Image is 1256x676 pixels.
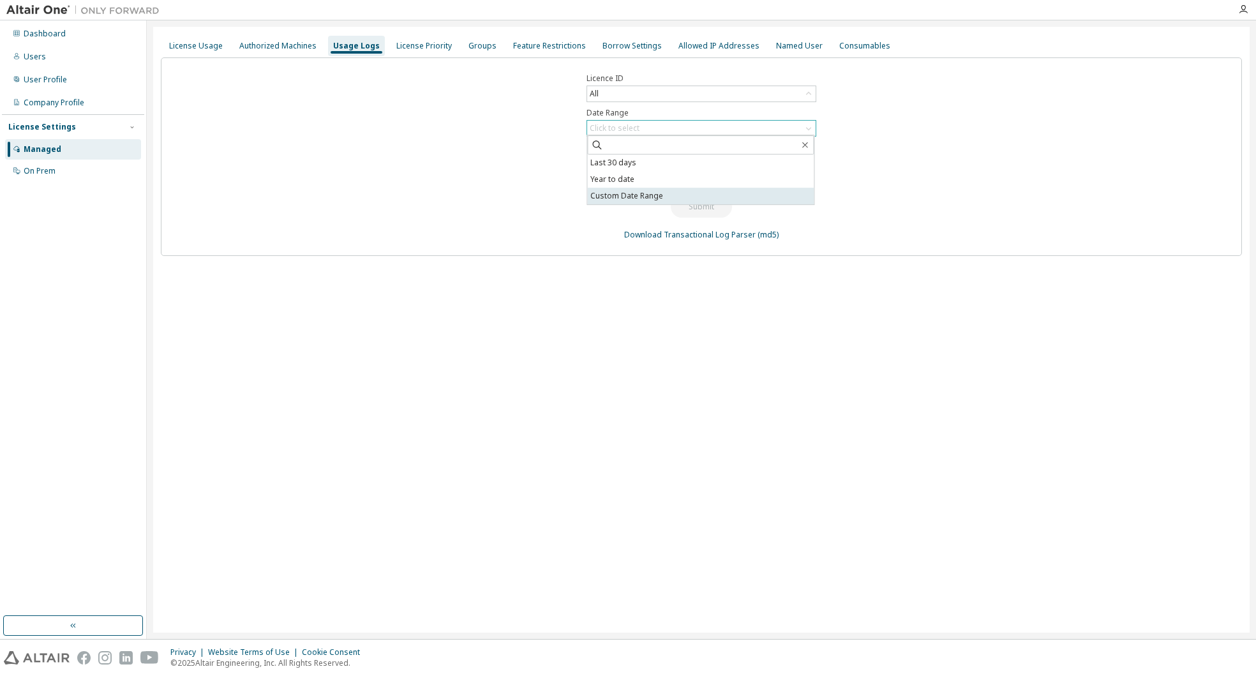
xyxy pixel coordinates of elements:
[24,29,66,39] div: Dashboard
[169,41,223,51] div: License Usage
[24,166,56,176] div: On Prem
[8,122,76,132] div: License Settings
[587,154,814,171] li: Last 30 days
[24,144,61,154] div: Managed
[170,647,208,657] div: Privacy
[140,651,159,665] img: youtube.svg
[624,229,756,240] a: Download Transactional Log Parser
[587,171,814,188] li: Year to date
[98,651,112,665] img: instagram.svg
[587,188,814,204] li: Custom Date Range
[590,123,639,133] div: Click to select
[77,651,91,665] img: facebook.svg
[588,87,601,101] div: All
[302,647,368,657] div: Cookie Consent
[6,4,166,17] img: Altair One
[678,41,759,51] div: Allowed IP Addresses
[239,41,317,51] div: Authorized Machines
[513,41,586,51] div: Feature Restrictions
[602,41,662,51] div: Borrow Settings
[587,73,816,84] label: Licence ID
[333,41,380,51] div: Usage Logs
[671,196,732,218] button: Submit
[776,41,823,51] div: Named User
[468,41,497,51] div: Groups
[24,98,84,108] div: Company Profile
[170,657,368,668] p: © 2025 Altair Engineering, Inc. All Rights Reserved.
[24,52,46,62] div: Users
[208,647,302,657] div: Website Terms of Use
[587,121,816,136] div: Click to select
[839,41,890,51] div: Consumables
[119,651,133,665] img: linkedin.svg
[587,108,816,118] label: Date Range
[4,651,70,665] img: altair_logo.svg
[24,75,67,85] div: User Profile
[396,41,452,51] div: License Priority
[758,229,779,240] a: (md5)
[587,86,816,101] div: All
